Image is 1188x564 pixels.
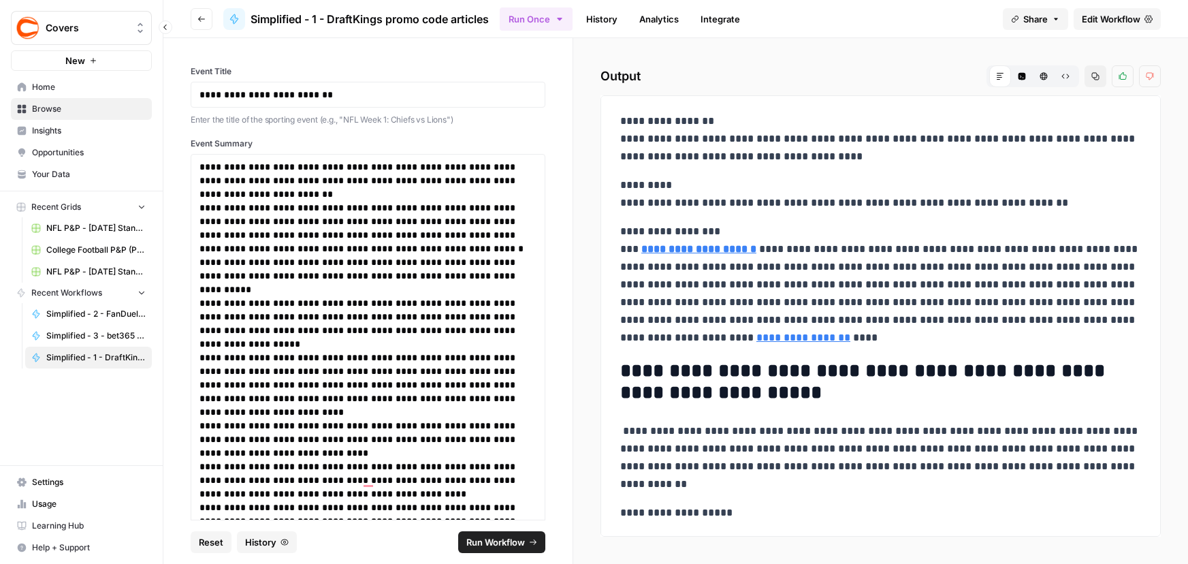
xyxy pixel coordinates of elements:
[25,261,152,283] a: NFL P&P - [DATE] Standard (Production) Grid (2)
[32,542,146,554] span: Help + Support
[191,138,545,150] label: Event Summary
[25,217,152,239] a: NFL P&P - [DATE] Standard (Production) Grid (3)
[692,8,748,30] a: Integrate
[46,266,146,278] span: NFL P&P - [DATE] Standard (Production) Grid (2)
[16,16,40,40] img: Covers Logo
[251,11,489,27] span: Simplified - 1 - DraftKings promo code articles
[199,535,223,549] span: Reset
[32,476,146,488] span: Settings
[46,308,146,320] span: Simplified - 2 - FanDuel promo code articles
[11,283,152,303] button: Recent Workflows
[25,239,152,261] a: College Football P&P (Production) Grid (3)
[32,168,146,181] span: Your Data
[500,7,573,31] button: Run Once
[46,21,128,35] span: Covers
[11,493,152,515] a: Usage
[25,303,152,325] a: Simplified - 2 - FanDuel promo code articles
[11,120,152,142] a: Insights
[11,50,152,71] button: New
[11,163,152,185] a: Your Data
[11,537,152,559] button: Help + Support
[32,146,146,159] span: Opportunities
[578,8,626,30] a: History
[11,515,152,537] a: Learning Hub
[65,54,85,67] span: New
[191,531,231,553] button: Reset
[46,330,146,342] span: Simplified - 3 - bet365 bonus code articles
[32,103,146,115] span: Browse
[11,142,152,163] a: Opportunities
[11,76,152,98] a: Home
[223,8,489,30] a: Simplified - 1 - DraftKings promo code articles
[11,471,152,493] a: Settings
[31,287,102,299] span: Recent Workflows
[31,201,81,213] span: Recent Grids
[1003,8,1068,30] button: Share
[46,351,146,364] span: Simplified - 1 - DraftKings promo code articles
[46,244,146,256] span: College Football P&P (Production) Grid (3)
[11,98,152,120] a: Browse
[25,347,152,369] a: Simplified - 1 - DraftKings promo code articles
[32,125,146,137] span: Insights
[1074,8,1161,30] a: Edit Workflow
[245,535,276,549] span: History
[11,197,152,217] button: Recent Grids
[191,113,545,127] p: Enter the title of the sporting event (e.g., "NFL Week 1: Chiefs vs Lions")
[32,520,146,532] span: Learning Hub
[191,65,545,78] label: Event Title
[458,531,545,553] button: Run Workflow
[25,325,152,347] a: Simplified - 3 - bet365 bonus code articles
[32,81,146,93] span: Home
[46,222,146,234] span: NFL P&P - [DATE] Standard (Production) Grid (3)
[1023,12,1048,26] span: Share
[237,531,297,553] button: History
[631,8,687,30] a: Analytics
[11,11,152,45] button: Workspace: Covers
[466,535,525,549] span: Run Workflow
[32,498,146,510] span: Usage
[600,65,1161,87] h2: Output
[1082,12,1140,26] span: Edit Workflow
